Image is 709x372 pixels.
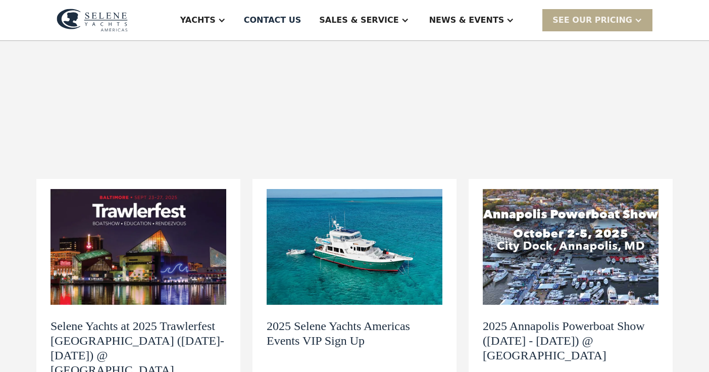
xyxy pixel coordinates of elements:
div: Yachts [180,14,216,26]
div: SEE Our Pricing [542,9,652,31]
img: logo [57,9,128,32]
div: News & EVENTS [429,14,504,26]
div: Sales & Service [319,14,398,26]
h2: 2025 Annapolis Powerboat Show ([DATE] - [DATE]) @ [GEOGRAPHIC_DATA] [483,319,659,362]
div: Contact US [244,14,301,26]
div: SEE Our Pricing [552,14,632,26]
h2: 2025 Selene Yachts Americas Events VIP Sign Up [267,319,442,348]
